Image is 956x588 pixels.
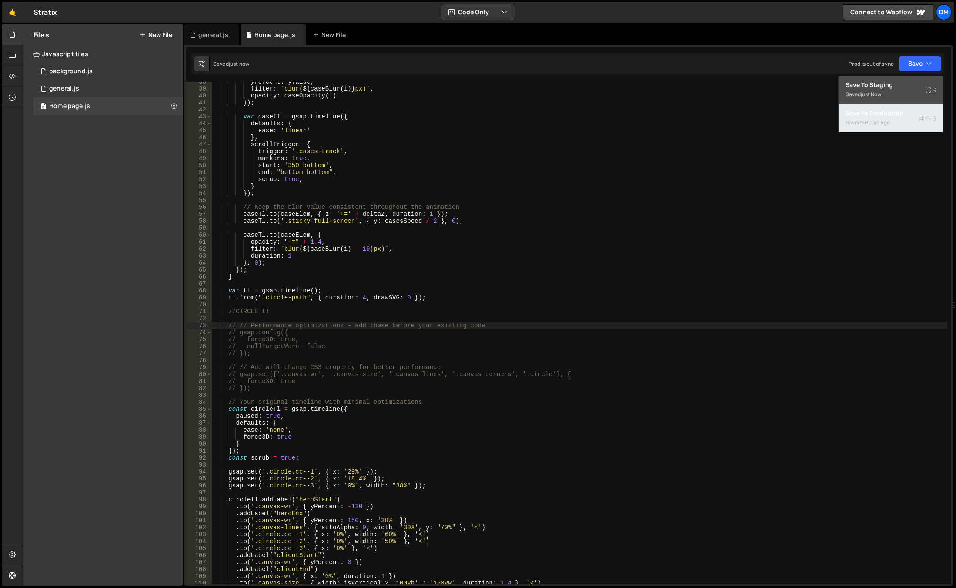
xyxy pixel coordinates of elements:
[186,273,212,280] div: 66
[843,4,933,20] a: Connect to Webflow
[186,134,212,141] div: 46
[186,204,212,211] div: 56
[838,76,943,133] div: Code Only
[254,30,295,39] div: Home page.js
[186,420,212,427] div: 87
[186,120,212,127] div: 44
[186,162,212,169] div: 50
[186,92,212,99] div: 40
[186,538,212,545] div: 104
[861,119,890,126] div: 9 hours ago
[186,489,212,496] div: 97
[186,113,212,120] div: 43
[213,60,249,67] div: Saved
[49,85,79,93] div: general.js
[186,580,212,587] div: 110
[23,45,183,63] div: Javascript files
[186,552,212,559] div: 106
[186,454,212,461] div: 92
[140,31,172,38] button: New File
[313,30,349,39] div: New File
[186,406,212,413] div: 85
[33,97,183,115] div: 16575/45977.js
[33,30,49,40] h2: Files
[186,294,212,301] div: 69
[918,114,936,123] span: S
[186,322,212,329] div: 73
[186,127,212,134] div: 45
[186,433,212,440] div: 89
[49,102,90,110] div: Home page.js
[186,350,212,357] div: 77
[198,30,228,39] div: general.js
[186,218,212,225] div: 58
[186,364,212,371] div: 79
[186,211,212,218] div: 57
[186,106,212,113] div: 42
[186,287,212,294] div: 68
[186,427,212,433] div: 88
[49,67,93,75] div: background.js
[925,86,936,94] span: S
[186,545,212,552] div: 105
[41,104,46,111] span: 0
[186,155,212,162] div: 49
[186,78,212,85] div: 38
[186,197,212,204] div: 55
[186,259,212,266] div: 64
[186,176,212,183] div: 52
[186,252,212,259] div: 63
[186,566,212,573] div: 108
[186,461,212,468] div: 93
[186,190,212,197] div: 54
[899,56,941,71] button: Save
[186,399,212,406] div: 84
[186,524,212,531] div: 102
[186,99,212,106] div: 41
[186,232,212,239] div: 60
[186,336,212,343] div: 75
[186,468,212,475] div: 94
[186,85,212,92] div: 39
[186,573,212,580] div: 109
[839,104,943,133] button: Save to ProductionS Saved9 hours ago
[186,183,212,190] div: 53
[33,7,57,17] div: Stratix
[846,109,936,118] div: Save to Production
[186,531,212,538] div: 103
[839,76,943,104] button: Save to StagingS Savedjust now
[186,440,212,447] div: 90
[186,371,212,378] div: 80
[186,559,212,566] div: 107
[846,81,936,89] div: Save to Staging
[33,63,183,80] div: 16575/45066.js
[186,245,212,252] div: 62
[861,91,881,98] div: just now
[186,329,212,336] div: 74
[186,517,212,524] div: 101
[186,308,212,315] div: 71
[186,266,212,273] div: 65
[186,482,212,489] div: 96
[186,496,212,503] div: 98
[846,89,936,100] div: Saved
[186,343,212,350] div: 76
[186,225,212,232] div: 59
[186,357,212,364] div: 78
[186,413,212,420] div: 86
[186,447,212,454] div: 91
[186,510,212,517] div: 100
[186,301,212,308] div: 70
[186,148,212,155] div: 48
[936,4,952,20] a: Dm
[33,80,183,97] div: 16575/45802.js
[186,280,212,287] div: 67
[186,503,212,510] div: 99
[186,141,212,148] div: 47
[186,315,212,322] div: 72
[186,475,212,482] div: 95
[229,60,249,67] div: just now
[846,118,936,128] div: Saved
[186,392,212,399] div: 83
